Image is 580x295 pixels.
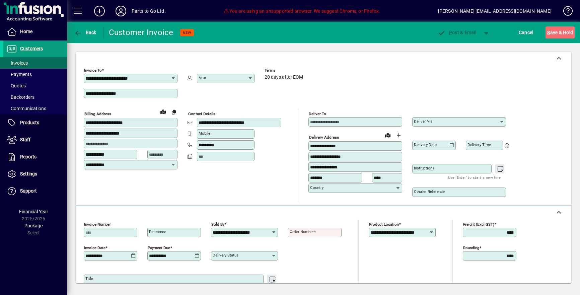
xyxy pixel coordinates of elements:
[3,103,67,114] a: Communications
[3,57,67,69] a: Invoices
[20,120,39,125] span: Products
[211,222,224,227] mat-label: Sold by
[463,245,479,250] mat-label: Rounding
[265,75,303,80] span: 20 days after EOM
[309,112,326,116] mat-label: Deliver To
[463,222,494,227] mat-label: Freight (excl GST)
[7,94,34,100] span: Backorders
[7,83,26,88] span: Quotes
[3,115,67,131] a: Products
[414,142,437,147] mat-label: Delivery date
[199,131,210,136] mat-label: Mobile
[85,276,93,281] mat-label: Title
[519,27,533,38] span: Cancel
[20,171,37,176] span: Settings
[547,30,550,35] span: S
[437,30,476,35] span: ost & Email
[449,30,452,35] span: P
[517,26,535,39] button: Cancel
[7,106,46,111] span: Communications
[438,6,552,16] div: [PERSON_NAME] [EMAIL_ADDRESS][DOMAIN_NAME]
[199,75,206,80] mat-label: Attn
[369,222,399,227] mat-label: Product location
[20,46,43,51] span: Customers
[414,166,434,170] mat-label: Instructions
[213,253,238,257] mat-label: Delivery status
[20,188,37,194] span: Support
[19,209,48,214] span: Financial Year
[290,229,314,234] mat-label: Order number
[148,245,170,250] mat-label: Payment due
[3,132,67,148] a: Staff
[110,5,132,17] button: Profile
[109,27,173,38] div: Customer Invoice
[265,68,305,73] span: Terms
[89,5,110,17] button: Add
[434,26,480,39] button: Post & Email
[558,1,572,23] a: Knowledge Base
[20,154,37,159] span: Reports
[24,223,43,228] span: Package
[3,80,67,91] a: Quotes
[3,166,67,182] a: Settings
[414,119,432,124] mat-label: Deliver via
[310,185,323,190] mat-label: Country
[382,130,393,140] a: View on map
[20,29,32,34] span: Home
[74,30,96,35] span: Back
[467,142,491,147] mat-label: Delivery time
[72,26,98,39] button: Back
[168,106,179,117] button: Copy to Delivery address
[393,130,404,141] button: Choose address
[183,30,191,35] span: NEW
[448,173,501,181] mat-hint: Use 'Enter' to start a new line
[132,6,166,16] div: Parts to Go Ltd.
[149,229,166,234] mat-label: Reference
[7,60,28,66] span: Invoices
[7,72,32,77] span: Payments
[20,137,30,142] span: Staff
[84,222,111,227] mat-label: Invoice number
[67,26,104,39] app-page-header-button: Back
[84,245,105,250] mat-label: Invoice date
[158,106,168,117] a: View on map
[3,69,67,80] a: Payments
[84,68,102,73] mat-label: Invoice To
[547,27,573,38] span: ave & Hold
[546,26,575,39] button: Save & Hold
[3,23,67,40] a: Home
[3,91,67,103] a: Backorders
[223,8,380,14] span: You are using an unsupported browser. We suggest Chrome, or Firefox.
[3,149,67,165] a: Reports
[3,183,67,200] a: Support
[414,189,445,194] mat-label: Courier Reference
